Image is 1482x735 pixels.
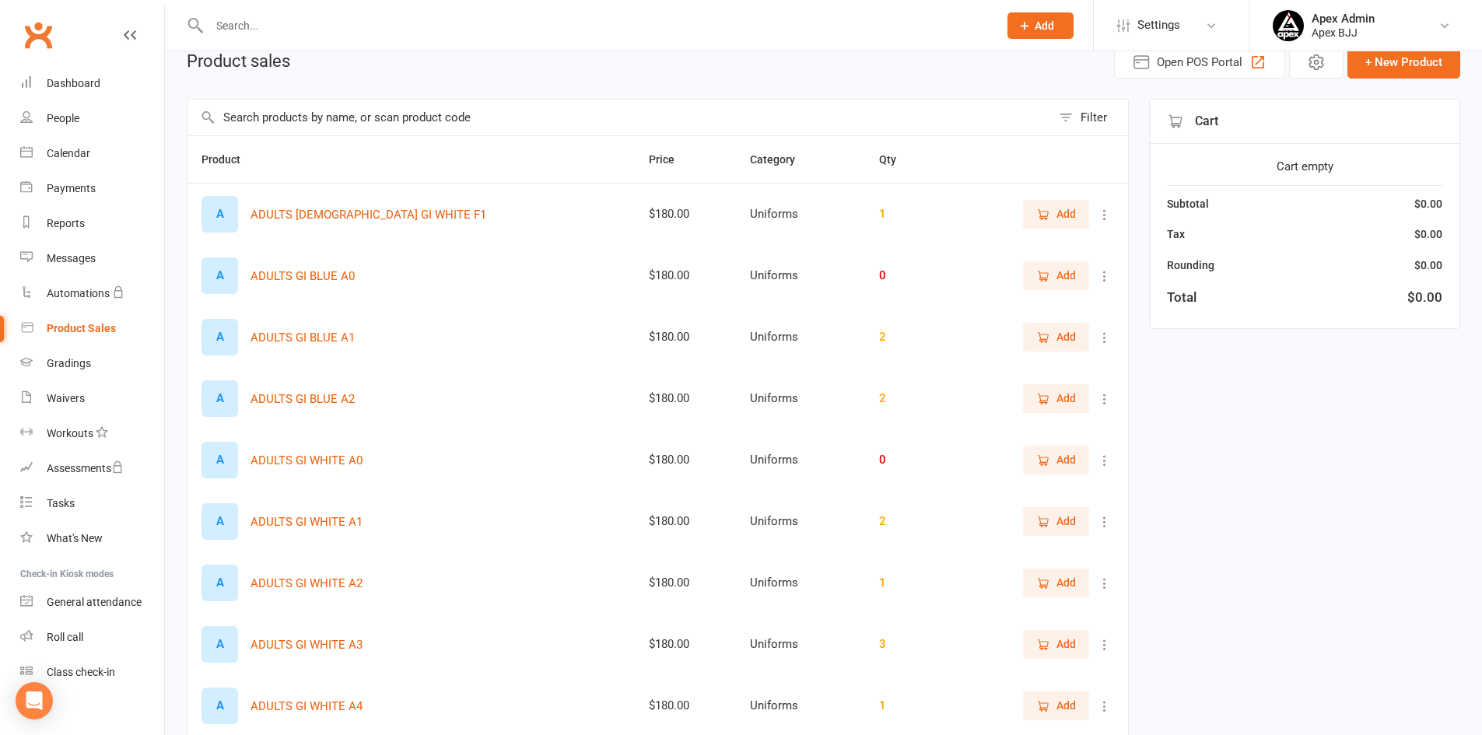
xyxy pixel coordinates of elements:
[20,655,164,690] a: Class kiosk mode
[750,699,851,712] div: Uniforms
[47,427,93,439] div: Workouts
[1056,697,1076,714] span: Add
[20,521,164,556] a: What's New
[1137,8,1180,43] span: Settings
[649,150,692,169] button: Price
[750,208,851,221] div: Uniforms
[1023,691,1089,719] button: Add
[47,666,115,678] div: Class check-in
[1023,261,1089,289] button: Add
[47,147,90,159] div: Calendar
[1056,513,1076,530] span: Add
[1056,205,1076,222] span: Add
[879,150,913,169] button: Qty
[201,153,258,166] span: Product
[47,631,83,643] div: Roll call
[879,153,913,166] span: Qty
[750,453,851,467] div: Uniforms
[879,331,940,344] div: 2
[879,208,940,221] div: 1
[251,635,363,654] button: ADULTS GI WHITE A3
[1414,257,1442,274] div: $0.00
[1056,390,1076,407] span: Add
[1023,200,1089,228] button: Add
[201,442,238,478] div: Set product image
[1167,195,1209,212] div: Subtotal
[47,287,110,299] div: Automations
[20,101,164,136] a: People
[649,392,722,405] div: $180.00
[750,269,851,282] div: Uniforms
[1023,323,1089,351] button: Add
[1023,630,1089,658] button: Add
[47,77,100,89] div: Dashboard
[1081,108,1107,127] div: Filter
[251,697,363,716] button: ADULTS GI WHITE A4
[47,392,85,404] div: Waivers
[20,241,164,276] a: Messages
[1414,226,1442,243] div: $0.00
[20,585,164,620] a: General attendance kiosk mode
[47,252,96,264] div: Messages
[1150,100,1459,144] div: Cart
[649,453,722,467] div: $180.00
[20,381,164,416] a: Waivers
[1035,19,1054,32] span: Add
[1007,12,1074,39] button: Add
[201,380,238,417] div: Set product image
[1167,287,1196,308] div: Total
[1157,53,1242,72] span: Open POS Portal
[47,532,103,544] div: What's New
[649,331,722,344] div: $180.00
[879,699,940,712] div: 1
[1407,287,1442,308] div: $0.00
[1056,267,1076,284] span: Add
[251,328,355,347] button: ADULTS GI BLUE A1
[750,331,851,344] div: Uniforms
[750,153,812,166] span: Category
[1312,12,1375,26] div: Apex Admin
[20,311,164,346] a: Product Sales
[47,462,124,474] div: Assessments
[649,208,722,221] div: $180.00
[20,136,164,171] a: Calendar
[201,196,238,233] div: Set product image
[1023,507,1089,535] button: Add
[20,206,164,241] a: Reports
[649,153,692,166] span: Price
[205,15,987,37] input: Search...
[649,515,722,528] div: $180.00
[1056,328,1076,345] span: Add
[1347,46,1460,79] button: + New Product
[1056,574,1076,591] span: Add
[1167,157,1442,176] div: Cart empty
[20,620,164,655] a: Roll call
[1167,226,1185,243] div: Tax
[47,497,75,509] div: Tasks
[1023,569,1089,597] button: Add
[1273,10,1304,41] img: thumb_image1745496852.png
[201,257,238,294] div: Set product image
[20,276,164,311] a: Automations
[750,392,851,405] div: Uniforms
[251,267,355,285] button: ADULTS GI BLUE A0
[649,269,722,282] div: $180.00
[750,515,851,528] div: Uniforms
[1023,384,1089,412] button: Add
[649,638,722,651] div: $180.00
[20,416,164,451] a: Workouts
[201,150,258,169] button: Product
[1056,451,1076,468] span: Add
[1023,446,1089,474] button: Add
[201,626,238,663] div: Set product image
[251,513,363,531] button: ADULTS GI WHITE A1
[251,205,486,224] button: ADULTS [DEMOGRAPHIC_DATA] GI WHITE F1
[1167,257,1214,274] div: Rounding
[47,596,142,608] div: General attendance
[47,182,96,194] div: Payments
[47,357,91,369] div: Gradings
[19,16,58,54] a: Clubworx
[187,52,290,71] h1: Product sales
[1114,46,1285,79] button: Open POS Portal
[879,269,940,282] div: 0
